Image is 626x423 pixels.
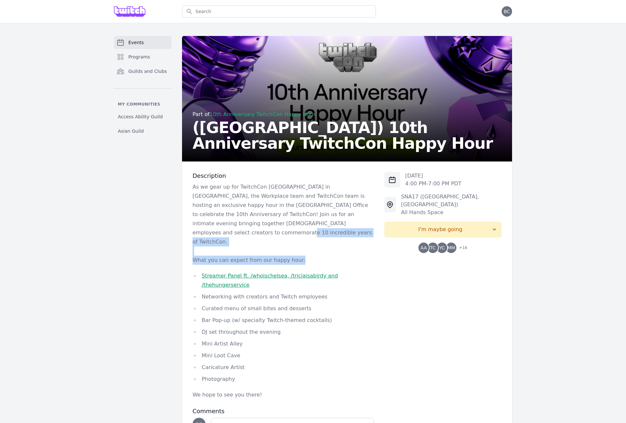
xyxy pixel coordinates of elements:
[502,6,512,17] button: BC
[193,351,374,360] li: Mini Loot Cave
[114,65,172,78] a: Guilds and Clubs
[193,256,374,265] p: What you can expect from our happy hour:
[193,172,374,180] h3: Description
[430,245,436,250] span: TC
[193,339,374,348] li: Mini Artist Alley
[504,9,510,14] span: BC
[114,6,145,17] img: Grove
[210,111,316,117] a: 10th Anniversary TwitchCon Happy Hour
[182,5,376,18] input: Search
[114,36,172,137] nav: Sidebar
[114,50,172,63] a: Programs
[193,182,374,246] p: As we gear up for TwitchCon [GEOGRAPHIC_DATA] in [GEOGRAPHIC_DATA], the Workplace team and Twitch...
[193,407,374,415] h3: Comments
[193,120,502,151] h2: ([GEOGRAPHIC_DATA]) 10th Anniversary TwitchCon Happy Hour
[193,304,374,313] li: Curated menu of small bites and desserts
[401,193,502,209] div: SNA17 ([GEOGRAPHIC_DATA], [GEOGRAPHIC_DATA])
[405,180,462,188] p: 4:00 PM - 7:00 PM PDT
[447,245,455,250] span: MM
[114,102,172,107] p: My communities
[405,172,462,180] p: [DATE]
[114,36,172,49] a: Events
[439,245,445,250] span: YC
[455,244,467,253] span: + 16
[128,39,144,46] span: Events
[390,226,491,233] span: I'm maybe going
[118,128,144,134] span: Asian Guild
[118,113,163,120] span: Access Ability Guild
[401,209,502,216] div: All Hands Space
[384,222,502,237] button: I'm maybe going
[193,328,374,337] li: DJ set throughout the evening
[114,111,172,123] a: Access Ability Guild
[193,316,374,325] li: Bar Pop-up (w/ specialty Twitch-themed cocktails)
[193,292,374,301] li: Networking with creators and Twitch employees
[193,390,374,399] p: We hope to see you there!
[202,273,338,288] a: Streamer Panel ft. /whoischelsea, /triciaisabirdy and /thehungerservice
[193,110,502,118] div: Part of
[114,125,172,137] a: Asian Guild
[420,245,427,250] span: AA
[128,54,150,60] span: Programs
[193,375,374,384] li: Photography
[193,363,374,372] li: Caricature Artist
[128,68,167,75] span: Guilds and Clubs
